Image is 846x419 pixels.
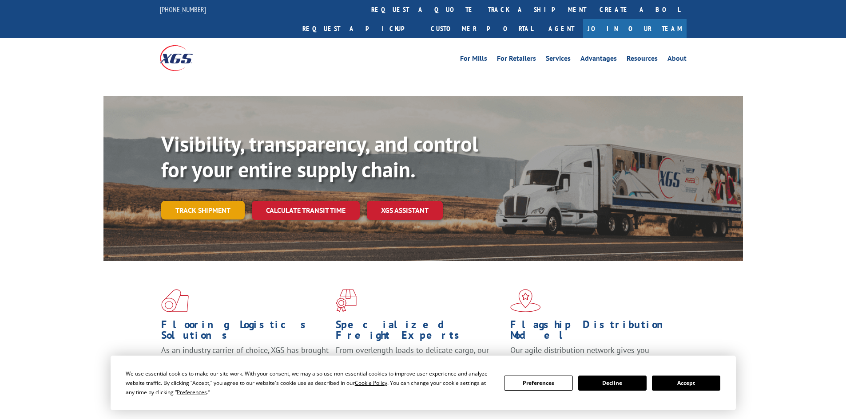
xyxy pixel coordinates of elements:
[336,345,504,384] p: From overlength loads to delicate cargo, our experienced staff knows the best way to move your fr...
[667,55,687,65] a: About
[252,201,360,220] a: Calculate transit time
[177,388,207,396] span: Preferences
[161,130,478,183] b: Visibility, transparency, and control for your entire supply chain.
[510,345,674,366] span: Our agile distribution network gives you nationwide inventory management on demand.
[336,289,357,312] img: xgs-icon-focused-on-flooring-red
[578,376,647,391] button: Decline
[161,201,245,219] a: Track shipment
[504,376,572,391] button: Preferences
[546,55,571,65] a: Services
[460,55,487,65] a: For Mills
[161,319,329,345] h1: Flooring Logistics Solutions
[510,289,541,312] img: xgs-icon-flagship-distribution-model-red
[296,19,424,38] a: Request a pickup
[424,19,540,38] a: Customer Portal
[627,55,658,65] a: Resources
[580,55,617,65] a: Advantages
[355,379,387,387] span: Cookie Policy
[540,19,583,38] a: Agent
[161,345,329,376] span: As an industry carrier of choice, XGS has brought innovation and dedication to flooring logistics...
[160,5,206,14] a: [PHONE_NUMBER]
[336,319,504,345] h1: Specialized Freight Experts
[111,356,736,410] div: Cookie Consent Prompt
[652,376,720,391] button: Accept
[510,319,678,345] h1: Flagship Distribution Model
[161,289,189,312] img: xgs-icon-total-supply-chain-intelligence-red
[126,369,493,397] div: We use essential cookies to make our site work. With your consent, we may also use non-essential ...
[367,201,443,220] a: XGS ASSISTANT
[583,19,687,38] a: Join Our Team
[497,55,536,65] a: For Retailers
